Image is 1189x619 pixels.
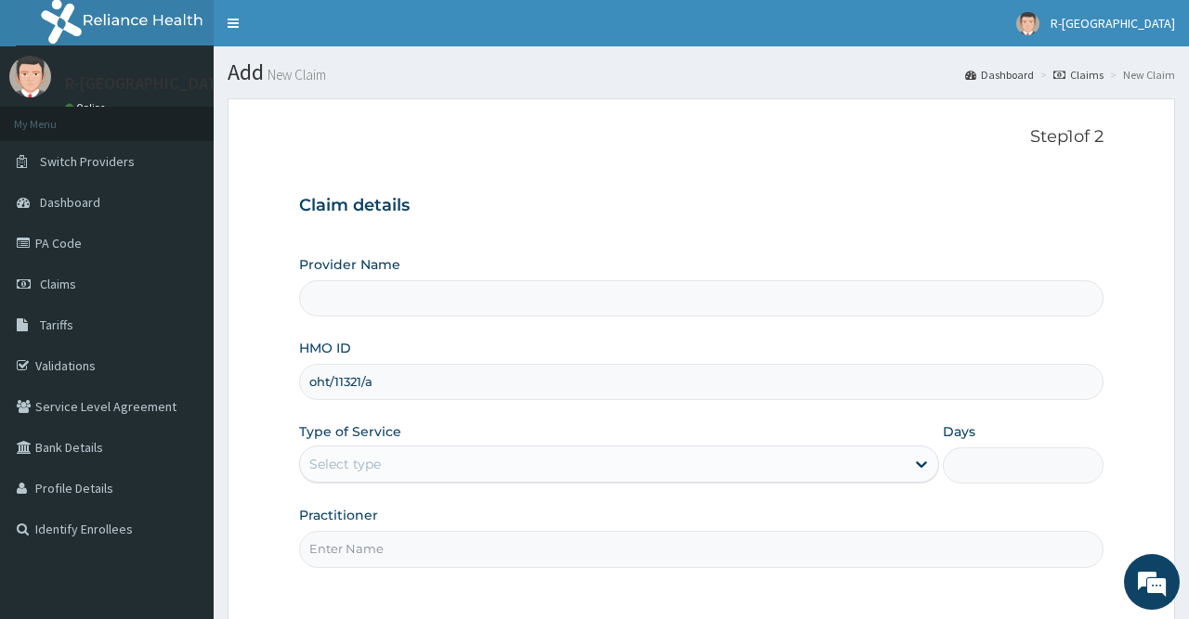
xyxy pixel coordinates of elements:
img: User Image [9,56,51,97]
input: Enter Name [299,531,1103,567]
span: Tariffs [40,316,73,333]
a: Dashboard [965,67,1034,83]
label: Provider Name [299,255,400,274]
label: HMO ID [299,339,351,357]
span: Claims [40,276,76,292]
p: R-[GEOGRAPHIC_DATA] [65,75,232,92]
input: Enter HMO ID [299,364,1103,400]
label: Practitioner [299,506,378,524]
a: Claims [1053,67,1104,83]
p: Step 1 of 2 [299,127,1103,148]
label: Days [943,422,975,441]
li: New Claim [1105,67,1175,83]
h1: Add [228,60,1175,84]
span: Switch Providers [40,153,135,170]
a: Online [65,101,110,114]
span: Dashboard [40,194,100,211]
img: User Image [1016,12,1039,35]
div: Select type [309,455,381,473]
span: R-[GEOGRAPHIC_DATA] [1051,15,1175,32]
small: New Claim [264,68,326,82]
h3: Claim details [299,196,1103,216]
label: Type of Service [299,422,401,441]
